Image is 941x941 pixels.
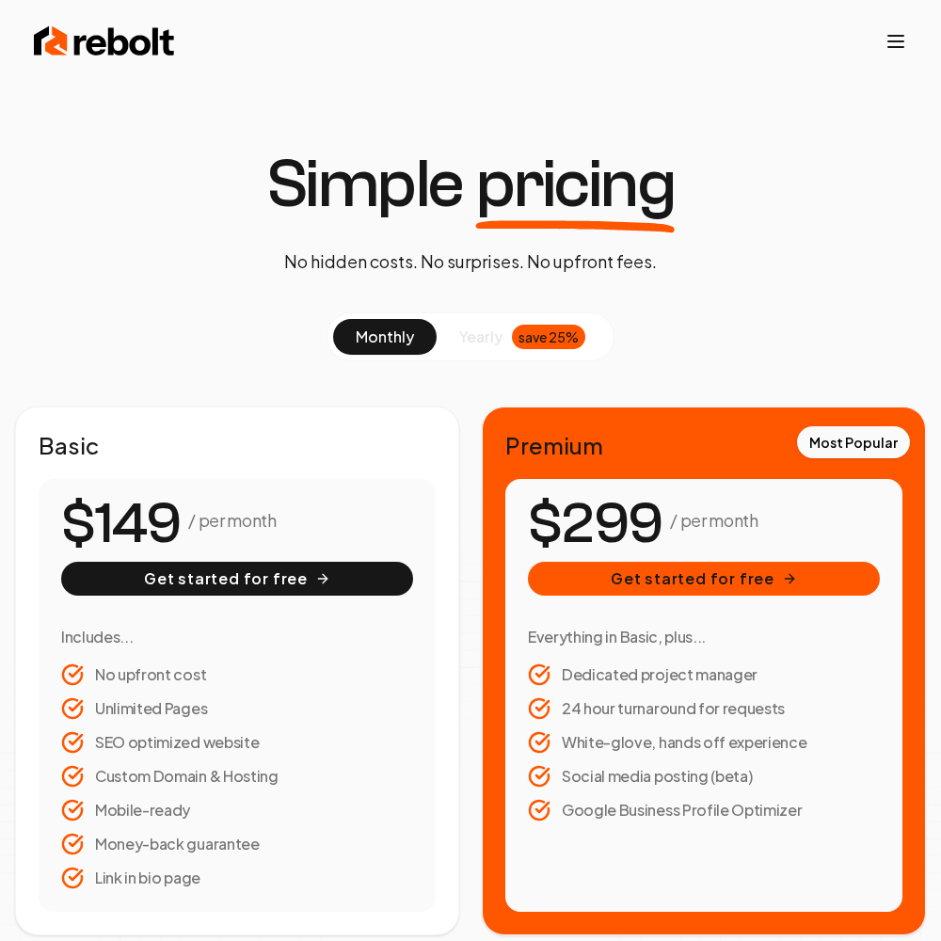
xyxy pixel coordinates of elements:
[61,731,413,754] li: SEO optimized website
[61,799,413,821] li: Mobile-ready
[356,327,414,346] span: monthly
[188,507,276,534] p: / per month
[266,151,676,218] h1: Simple
[528,482,662,566] number-flow-react: $299
[528,731,880,754] li: White-glove, hands off experience
[476,151,676,218] span: pricing
[437,319,608,355] button: yearlysave 25%
[512,325,585,349] div: save 25%
[797,426,910,458] div: Most Popular
[39,430,436,460] h2: Basic
[670,507,758,534] p: / per month
[61,765,413,788] li: Custom Domain & Hosting
[528,562,880,596] button: Get started for free
[459,326,502,348] span: yearly
[333,319,437,355] button: monthly
[61,482,181,566] number-flow-react: $149
[61,626,413,648] h3: Includes...
[528,663,880,686] li: Dedicated project manager
[528,765,880,788] li: Social media posting (beta)
[34,23,175,60] img: Rebolt Logo
[61,562,413,596] button: Get started for free
[528,626,880,648] h3: Everything in Basic, plus...
[61,833,413,855] li: Money-back guarantee
[61,697,413,720] li: Unlimited Pages
[61,663,413,686] li: No upfront cost
[528,697,880,720] li: 24 hour turnaround for requests
[505,430,902,460] h2: Premium
[61,867,413,889] li: Link in bio page
[528,799,880,821] li: Google Business Profile Optimizer
[885,30,907,53] button: Toggle mobile menu
[284,248,657,275] p: No hidden costs. No surprises. No upfront fees.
